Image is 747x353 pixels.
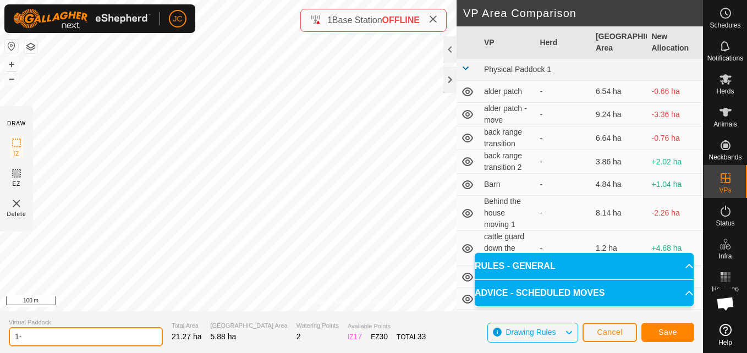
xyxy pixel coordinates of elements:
[475,260,556,273] span: RULES - GENERAL
[591,103,647,126] td: 9.24 ha
[535,26,591,59] th: Herd
[719,187,731,194] span: VPs
[591,150,647,174] td: 3.86 ha
[480,231,536,266] td: cattle guard down the road
[591,174,647,196] td: 4.84 ha
[480,126,536,150] td: back range transition
[647,310,703,334] td: +0.1 ha
[296,332,301,341] span: 2
[173,13,182,25] span: JC
[480,103,536,126] td: alder patch - move
[13,9,151,29] img: Gallagher Logo
[591,26,647,59] th: [GEOGRAPHIC_DATA] Area
[5,72,18,85] button: –
[332,15,382,25] span: Base Station
[13,180,21,188] span: EZ
[14,150,20,158] span: IZ
[716,88,734,95] span: Herds
[480,174,536,196] td: Barn
[647,81,703,103] td: -0.66 ha
[475,253,694,279] p-accordion-header: RULES - GENERAL
[718,339,732,346] span: Help
[327,15,332,25] span: 1
[540,242,587,254] div: -
[591,126,647,150] td: 6.64 ha
[707,55,743,62] span: Notifications
[647,174,703,196] td: +1.04 ha
[480,196,536,231] td: Behind the house moving 1
[540,86,587,97] div: -
[647,150,703,174] td: +2.02 ha
[484,65,551,74] span: Physical Paddock 1
[540,179,587,190] div: -
[5,58,18,71] button: +
[362,297,395,307] a: Contact Us
[709,287,742,320] div: Open chat
[475,280,694,306] p-accordion-header: ADVICE - SCHEDULED MOVES
[172,321,202,330] span: Total Area
[382,15,420,25] span: OFFLINE
[647,196,703,231] td: -2.26 ha
[713,121,737,128] span: Animals
[718,253,732,260] span: Infra
[24,40,37,53] button: Map Layers
[591,81,647,103] td: 6.54 ha
[7,210,26,218] span: Delete
[647,26,703,59] th: New Allocation
[716,220,734,227] span: Status
[647,103,703,126] td: -3.36 ha
[211,321,288,330] span: [GEOGRAPHIC_DATA] Area
[506,328,556,337] span: Drawing Rules
[704,319,747,350] a: Help
[540,156,587,168] div: -
[591,231,647,266] td: 1.2 ha
[5,40,18,53] button: Reset Map
[463,7,703,20] h2: VP Area Comparison
[371,331,388,343] div: EZ
[397,331,426,343] div: TOTAL
[7,119,26,128] div: DRAW
[418,332,426,341] span: 33
[348,331,362,343] div: IZ
[480,310,536,334] td: Dock 3 transition
[172,332,202,341] span: 21.27 ha
[641,323,694,342] button: Save
[583,323,637,342] button: Cancel
[480,150,536,174] td: back range transition 2
[380,332,388,341] span: 30
[540,133,587,144] div: -
[296,321,339,330] span: Watering Points
[9,318,163,327] span: Virtual Paddock
[540,207,587,219] div: -
[308,297,349,307] a: Privacy Policy
[348,322,426,331] span: Available Points
[480,81,536,103] td: alder patch
[354,332,362,341] span: 17
[211,332,237,341] span: 5.88 ha
[591,310,647,334] td: 5.78 ha
[708,154,741,161] span: Neckbands
[710,22,740,29] span: Schedules
[10,197,23,210] img: VP
[597,328,623,337] span: Cancel
[647,231,703,266] td: +4.68 ha
[540,109,587,120] div: -
[475,286,605,300] span: ADVICE - SCHEDULED MOVES
[712,286,739,293] span: Heatmap
[480,26,536,59] th: VP
[647,126,703,150] td: -0.76 ha
[591,196,647,231] td: 8.14 ha
[658,328,677,337] span: Save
